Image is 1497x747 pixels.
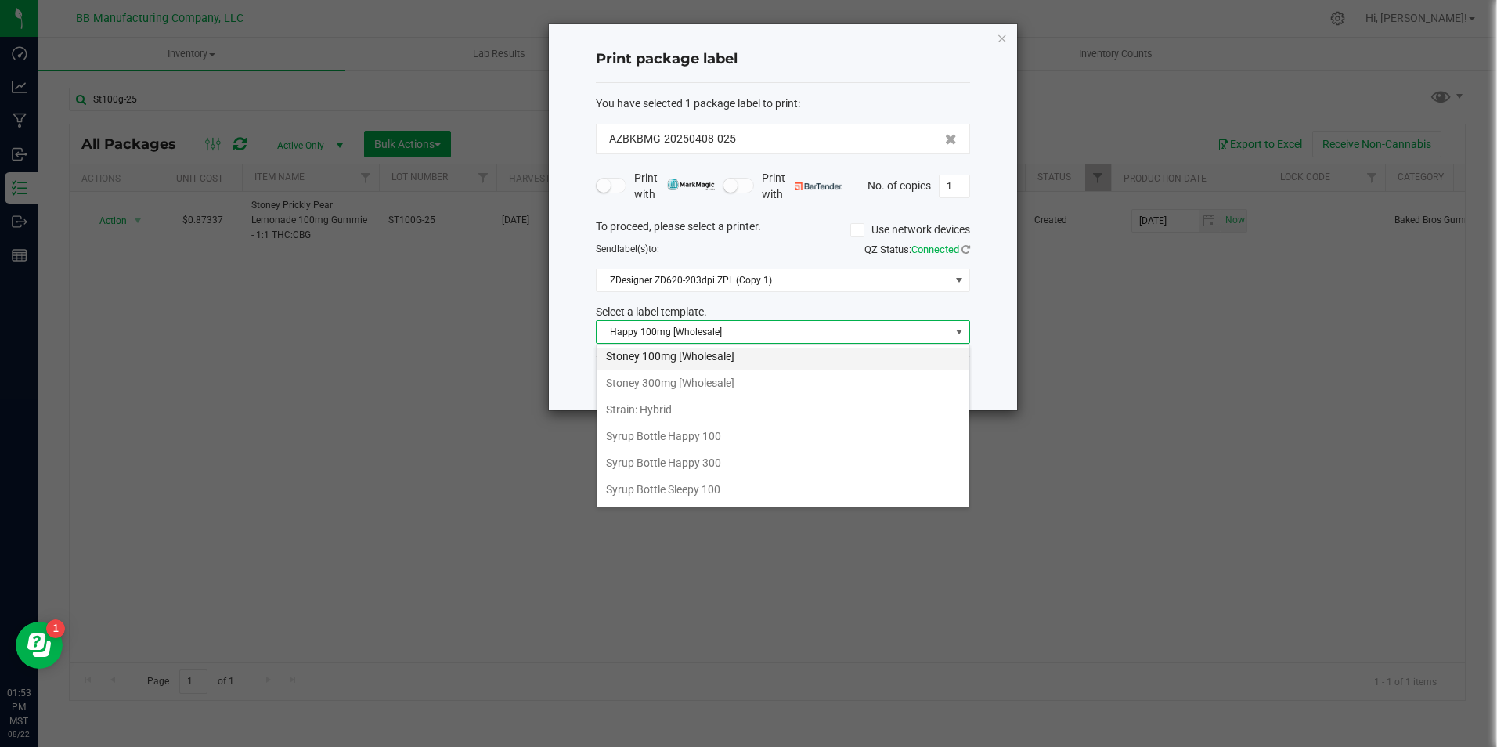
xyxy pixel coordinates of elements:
[597,269,950,291] span: ZDesigner ZD620-203dpi ZPL (Copy 1)
[597,396,969,423] li: Strain: Hybrid
[667,179,715,190] img: mark_magic_cybra.png
[596,244,659,254] span: Send to:
[16,622,63,669] iframe: Resource center
[596,49,970,70] h4: Print package label
[795,182,842,190] img: bartender.png
[597,423,969,449] li: Syrup Bottle Happy 100
[911,244,959,255] span: Connected
[634,170,715,203] span: Print with
[46,619,65,638] iframe: Resource center unread badge
[596,97,798,110] span: You have selected 1 package label to print
[597,370,969,396] li: Stoney 300mg [Wholesale]
[762,170,842,203] span: Print with
[596,96,970,112] div: :
[584,218,982,242] div: To proceed, please select a printer.
[850,222,970,238] label: Use network devices
[868,179,931,191] span: No. of copies
[597,343,969,370] li: Stoney 100mg [Wholesale]
[864,244,970,255] span: QZ Status:
[617,244,648,254] span: label(s)
[584,304,982,320] div: Select a label template.
[597,503,969,529] li: Syrup Bottle Sleepy 300
[597,476,969,503] li: Syrup Bottle Sleepy 100
[597,449,969,476] li: Syrup Bottle Happy 300
[597,321,950,343] span: Happy 100mg [Wholesale]
[609,131,736,147] span: AZBKBMG-20250408-025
